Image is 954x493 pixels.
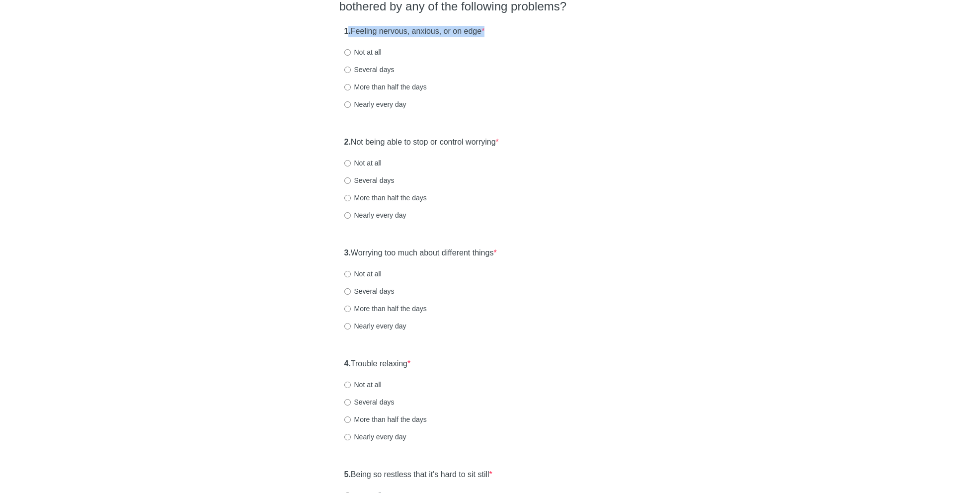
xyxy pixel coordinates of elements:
label: Feeling nervous, anxious, or on edge [344,26,485,37]
label: Nearly every day [344,99,406,109]
input: Several days [344,67,351,73]
input: Not at all [344,49,351,56]
label: Nearly every day [344,321,406,331]
input: More than half the days [344,195,351,201]
label: Not being able to stop or control worrying [344,137,499,148]
label: Not at all [344,158,382,168]
input: Not at all [344,160,351,166]
input: More than half the days [344,416,351,423]
label: Several days [344,175,395,185]
strong: 2. [344,138,351,146]
label: Not at all [344,269,382,279]
label: Worrying too much about different things [344,247,497,259]
label: More than half the days [344,82,427,92]
input: Nearly every day [344,323,351,329]
label: Not at all [344,47,382,57]
label: Several days [344,65,395,75]
input: Not at all [344,382,351,388]
label: More than half the days [344,304,427,314]
label: Several days [344,397,395,407]
strong: 3. [344,248,351,257]
input: Several days [344,177,351,184]
label: Trouble relaxing [344,358,411,370]
strong: 5. [344,470,351,479]
label: Nearly every day [344,210,406,220]
input: More than half the days [344,306,351,312]
input: Nearly every day [344,434,351,440]
label: Several days [344,286,395,296]
label: Nearly every day [344,432,406,442]
input: Not at all [344,271,351,277]
strong: 4. [344,359,351,368]
input: Several days [344,399,351,406]
label: More than half the days [344,414,427,424]
label: Not at all [344,380,382,390]
input: Nearly every day [344,212,351,219]
strong: 1. [344,27,351,35]
input: Several days [344,288,351,295]
label: More than half the days [344,193,427,203]
label: Being so restless that it's hard to sit still [344,469,492,481]
input: Nearly every day [344,101,351,108]
input: More than half the days [344,84,351,90]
